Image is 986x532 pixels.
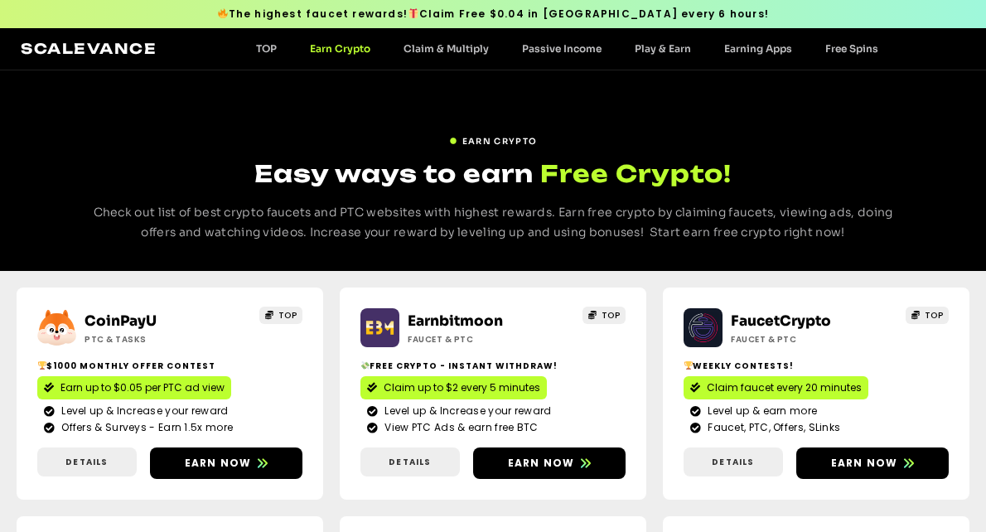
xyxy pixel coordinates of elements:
img: 🔥 [218,8,228,18]
h2: Free crypto - Instant withdraw! [360,360,626,372]
a: Claim & Multiply [387,42,505,55]
img: 💸 [361,361,370,370]
span: Easy ways to earn [254,159,534,188]
span: EARN CRYPTO [462,135,537,148]
a: Details [360,447,460,476]
a: Earning Apps [708,42,809,55]
a: Claim faucet every 20 minutes [684,376,868,399]
h2: Weekly contests! [684,360,949,372]
a: Details [684,447,783,476]
span: Offers & Surveys - Earn 1.5x more [57,420,233,435]
a: FaucetCrypto [731,312,831,330]
a: Free Spins [809,42,895,55]
span: Level up & Increase your reward [380,404,551,418]
span: The highest faucet rewards! Claim Free $0.04 in [GEOGRAPHIC_DATA] every 6 hours! [217,7,769,22]
a: Scalevance [21,40,157,57]
span: View PTC Ads & earn free BTC [380,420,538,435]
img: 🏆 [684,361,693,370]
span: Level up & earn more [703,404,817,418]
a: Play & Earn [618,42,708,55]
span: Details [712,456,754,468]
span: Details [65,456,108,468]
img: 🎁 [408,8,418,18]
h2: Faucet & PTC [731,333,868,346]
span: Earn now [185,456,252,471]
span: Faucet, PTC, Offers, SLinks [703,420,840,435]
span: Earn up to $0.05 per PTC ad view [60,380,225,395]
span: Free Crypto! [540,157,732,190]
a: Earn Crypto [293,42,387,55]
a: CoinPayU [85,312,157,330]
span: Details [389,456,431,468]
a: TOP [906,307,949,324]
a: TOP [239,42,293,55]
a: Earn now [150,447,302,479]
a: TOP [259,307,302,324]
h2: $1000 Monthly Offer contest [37,360,302,372]
nav: Menu [239,42,895,55]
span: Level up & Increase your reward [57,404,228,418]
h2: Faucet & PTC [408,333,545,346]
a: TOP [582,307,626,324]
span: TOP [925,309,944,322]
a: Claim up to $2 every 5 minutes [360,376,547,399]
img: 🏆 [38,361,46,370]
a: Earn up to $0.05 per PTC ad view [37,376,231,399]
h2: ptc & Tasks [85,333,222,346]
span: TOP [602,309,621,322]
a: Passive Income [505,42,618,55]
a: EARN CRYPTO [449,128,537,148]
a: Earn now [473,447,626,479]
span: Earn now [508,456,575,471]
span: Earn now [831,456,898,471]
a: Details [37,447,137,476]
a: Earnbitmoon [408,312,503,330]
a: Earn now [796,447,949,479]
span: Claim up to $2 every 5 minutes [384,380,540,395]
p: Check out list of best crypto faucets and PTC websites with highest rewards. Earn free crypto by ... [83,203,903,243]
span: Claim faucet every 20 minutes [707,380,862,395]
span: TOP [278,309,297,322]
